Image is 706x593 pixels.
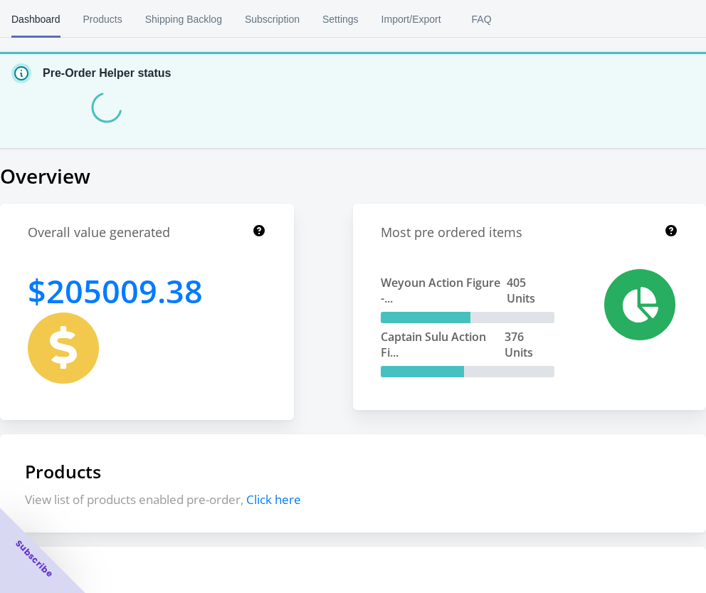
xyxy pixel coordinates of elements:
[381,275,507,306] span: Weyoun Action Figure -...
[507,275,554,306] span: 405 Units
[381,329,505,360] span: Captain Sulu Action Fi...
[245,1,300,38] span: Subscription
[246,491,301,508] span: Click here
[43,65,172,82] p: Pre-Order Helper status
[464,1,500,38] span: FAQ
[11,1,60,38] span: Dashboard
[25,459,681,483] h1: Products
[28,224,170,241] h1: Overall value generated
[145,1,222,38] span: Shipping Backlog
[25,491,681,508] p: View list of products enabled pre-order,
[322,1,359,38] span: Settings
[28,269,203,313] h1: 205009.38
[83,1,122,38] span: Products
[381,224,522,241] h1: Most pre ordered items
[381,1,441,38] span: Import/Export
[13,537,56,580] span: Subscribe
[505,329,554,360] span: 376 Units
[28,269,46,313] span: $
